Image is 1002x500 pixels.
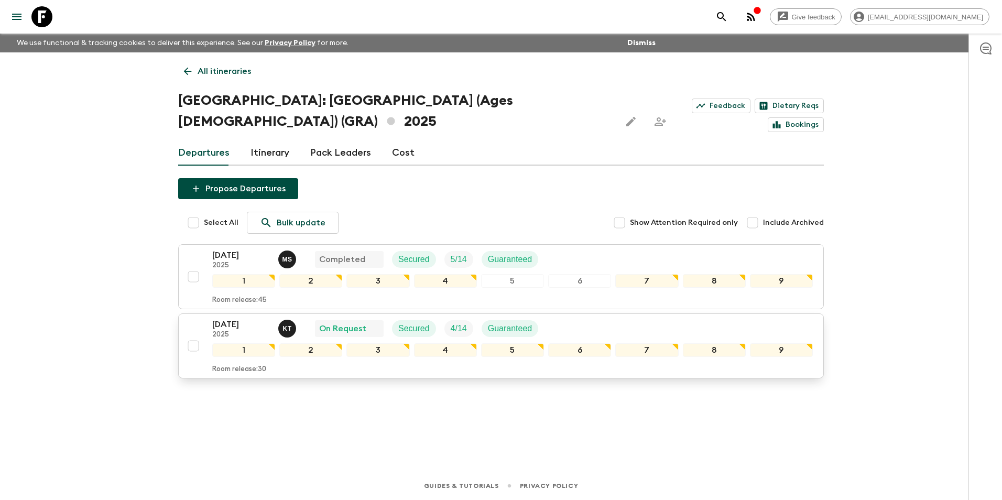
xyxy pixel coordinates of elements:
[346,343,409,357] div: 3
[451,322,467,335] p: 4 / 14
[346,274,409,288] div: 3
[481,343,544,357] div: 5
[265,39,315,47] a: Privacy Policy
[548,343,611,357] div: 6
[212,249,270,262] p: [DATE]
[750,343,813,357] div: 9
[204,218,238,228] span: Select All
[178,90,612,132] h1: [GEOGRAPHIC_DATA]: [GEOGRAPHIC_DATA] (Ages [DEMOGRAPHIC_DATA]) (GRA) 2025
[278,323,298,331] span: Kostantinos Tsaousis
[279,343,342,357] div: 2
[692,99,750,113] a: Feedback
[755,99,824,113] a: Dietary Reqs
[625,36,658,50] button: Dismiss
[414,274,477,288] div: 4
[212,296,267,305] p: Room release: 45
[398,253,430,266] p: Secured
[488,253,532,266] p: Guaranteed
[481,274,544,288] div: 5
[424,480,499,492] a: Guides & Tutorials
[862,13,989,21] span: [EMAIL_ADDRESS][DOMAIN_NAME]
[13,34,353,52] p: We use functional & tracking cookies to deliver this experience. See our for more.
[212,318,270,331] p: [DATE]
[398,322,430,335] p: Secured
[392,251,436,268] div: Secured
[444,251,473,268] div: Trip Fill
[683,343,746,357] div: 8
[615,343,678,357] div: 7
[630,218,738,228] span: Show Attention Required only
[711,6,732,27] button: search adventures
[178,244,824,309] button: [DATE]2025Magda SotiriadisCompletedSecuredTrip FillGuaranteed123456789Room release:45
[414,343,477,357] div: 4
[282,324,291,333] p: K T
[319,322,366,335] p: On Request
[277,216,325,229] p: Bulk update
[392,320,436,337] div: Secured
[212,365,266,374] p: Room release: 30
[768,117,824,132] a: Bookings
[212,343,275,357] div: 1
[178,313,824,378] button: [DATE]2025Kostantinos TsaousisOn RequestSecuredTrip FillGuaranteed123456789Room release:30
[198,65,251,78] p: All itineraries
[615,274,678,288] div: 7
[178,61,257,82] a: All itineraries
[278,254,298,262] span: Magda Sotiriadis
[683,274,746,288] div: 8
[451,253,467,266] p: 5 / 14
[310,140,371,166] a: Pack Leaders
[247,212,339,234] a: Bulk update
[278,320,298,338] button: KT
[6,6,27,27] button: menu
[392,140,415,166] a: Cost
[620,111,641,132] button: Edit this itinerary
[763,218,824,228] span: Include Archived
[750,274,813,288] div: 9
[279,274,342,288] div: 2
[548,274,611,288] div: 6
[212,331,270,339] p: 2025
[212,262,270,270] p: 2025
[488,322,532,335] p: Guaranteed
[178,140,230,166] a: Departures
[444,320,473,337] div: Trip Fill
[178,178,298,199] button: Propose Departures
[786,13,841,21] span: Give feedback
[770,8,842,25] a: Give feedback
[250,140,289,166] a: Itinerary
[520,480,578,492] a: Privacy Policy
[212,274,275,288] div: 1
[319,253,365,266] p: Completed
[650,111,671,132] span: Share this itinerary
[850,8,989,25] div: [EMAIL_ADDRESS][DOMAIN_NAME]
